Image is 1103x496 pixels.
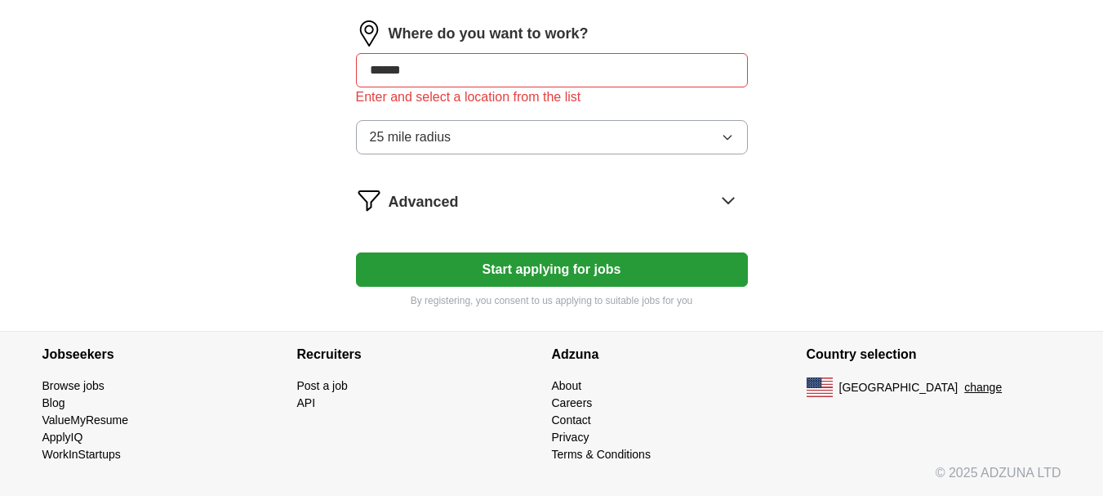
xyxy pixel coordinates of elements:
a: About [552,379,582,392]
span: 25 mile radius [370,127,451,147]
button: Start applying for jobs [356,252,748,287]
a: Post a job [297,379,348,392]
div: © 2025 ADZUNA LTD [29,463,1074,496]
a: Browse jobs [42,379,105,392]
a: ValueMyResume [42,413,129,427]
a: Careers [552,396,593,409]
span: [GEOGRAPHIC_DATA] [839,379,958,396]
div: Enter and select a location from the list [356,87,748,107]
a: Terms & Conditions [552,448,651,461]
img: filter [356,187,382,213]
a: Contact [552,413,591,427]
p: By registering, you consent to us applying to suitable jobs for you [356,293,748,308]
img: location.png [356,20,382,47]
span: Advanced [389,191,459,213]
a: WorkInStartups [42,448,121,461]
button: 25 mile radius [356,120,748,154]
a: API [297,396,316,409]
a: Blog [42,396,65,409]
h4: Country selection [807,332,1061,378]
img: US flag [807,378,833,397]
label: Where do you want to work? [389,23,589,45]
a: ApplyIQ [42,431,83,444]
a: Privacy [552,431,589,444]
button: change [964,379,1002,396]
